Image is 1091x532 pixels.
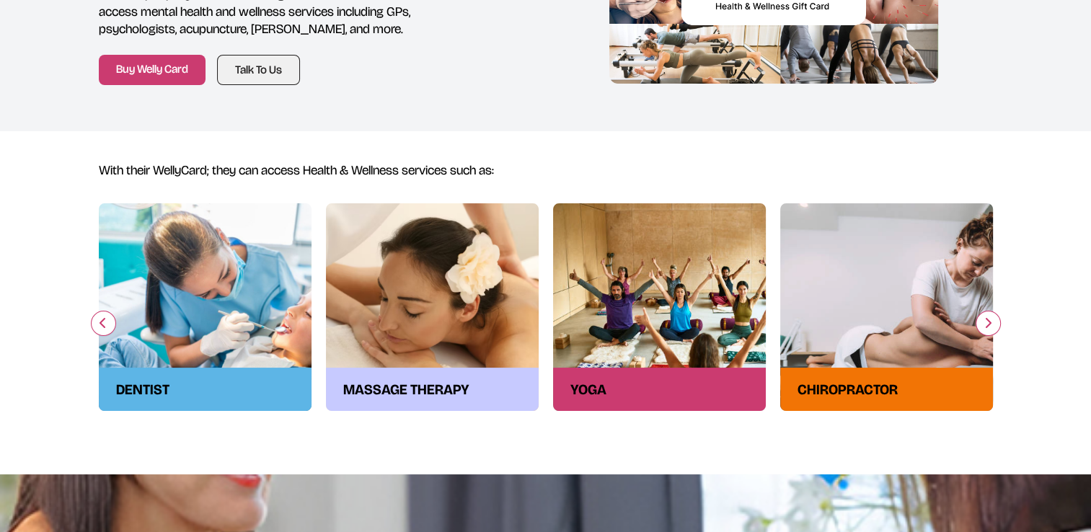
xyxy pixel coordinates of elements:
[99,160,993,180] h5: With their WellyCard; they can access Health & Wellness services such as:
[99,55,206,85] a: Buy Welly Card
[99,368,312,411] div: dentist
[217,55,300,85] a: Talk To Us
[326,368,539,411] div: Massage Therapy
[553,368,766,411] div: yoga
[780,368,993,411] div: chiropractor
